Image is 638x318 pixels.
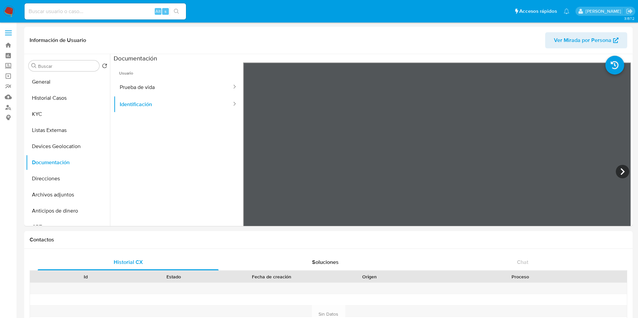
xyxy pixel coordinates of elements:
[517,258,528,266] span: Chat
[26,219,110,235] button: CBT
[586,8,624,14] p: ivonne.perezonofre@mercadolibre.com.mx
[26,187,110,203] button: Archivos adjuntos
[135,273,213,280] div: Estado
[26,106,110,122] button: KYC
[564,8,569,14] a: Notificaciones
[330,273,409,280] div: Origen
[26,90,110,106] button: Historial Casos
[554,32,611,48] span: Ver Mirada por Persona
[418,273,622,280] div: Proceso
[25,7,186,16] input: Buscar usuario o caso...
[26,138,110,154] button: Devices Geolocation
[114,258,143,266] span: Historial CX
[26,171,110,187] button: Direcciones
[164,8,166,14] span: s
[626,8,633,15] a: Salir
[26,154,110,171] button: Documentación
[46,273,125,280] div: Id
[170,7,183,16] button: search-icon
[30,236,627,243] h1: Contactos
[26,74,110,90] button: General
[102,63,107,71] button: Volver al orden por defecto
[545,32,627,48] button: Ver Mirada por Persona
[26,203,110,219] button: Anticipos de dinero
[223,273,321,280] div: Fecha de creación
[26,122,110,138] button: Listas Externas
[30,37,86,44] h1: Información de Usuario
[38,63,97,69] input: Buscar
[31,63,37,69] button: Buscar
[519,8,557,15] span: Accesos rápidos
[312,258,339,266] span: Soluciones
[155,8,161,14] span: Alt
